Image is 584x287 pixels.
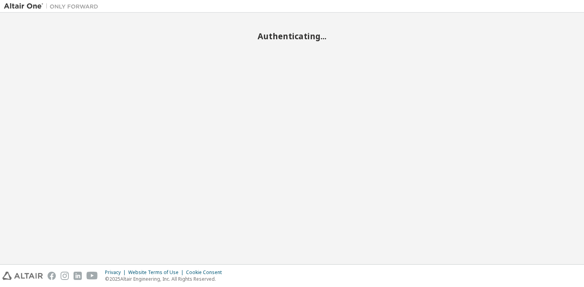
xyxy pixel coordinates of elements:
[128,269,186,276] div: Website Terms of Use
[4,31,580,41] h2: Authenticating...
[48,272,56,280] img: facebook.svg
[4,2,102,10] img: Altair One
[105,269,128,276] div: Privacy
[105,276,227,282] p: © 2025 Altair Engineering, Inc. All Rights Reserved.
[2,272,43,280] img: altair_logo.svg
[61,272,69,280] img: instagram.svg
[87,272,98,280] img: youtube.svg
[74,272,82,280] img: linkedin.svg
[186,269,227,276] div: Cookie Consent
